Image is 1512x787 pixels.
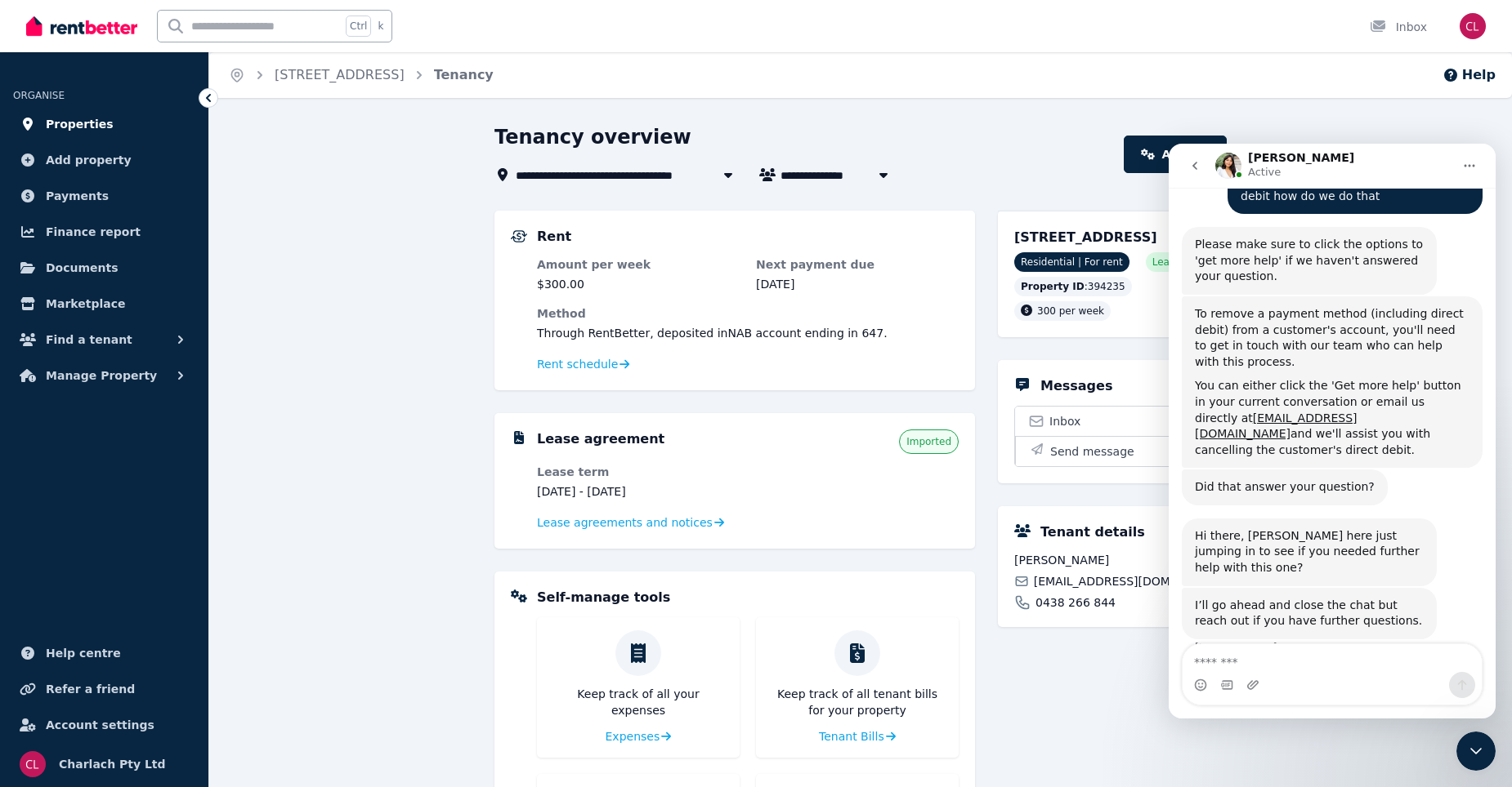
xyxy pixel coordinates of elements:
a: Finance report [13,216,195,248]
dt: Method [537,305,959,322]
span: Inbox [1049,413,1080,429]
a: Refer a friend [13,673,195,705]
span: Rent schedule [537,356,618,372]
span: Imported [906,435,951,448]
h5: Lease agreement [537,429,664,449]
img: RentBetter [26,14,137,38]
h5: Self-manage tools [537,588,670,607]
span: Tenant Bills [819,728,884,745]
dt: Amount per week [537,256,740,273]
button: Find a tenant [13,323,195,356]
span: Help centre [46,643,121,663]
span: Payments [46,186,109,206]
span: Lease agreements and notices [537,514,713,531]
dd: $300.00 [537,276,740,292]
p: Keep track of all tenant bills for your property [769,686,946,718]
a: Account settings [13,709,195,741]
span: Expenses [606,728,660,745]
a: Payments [13,180,195,212]
a: Rent schedule [537,356,630,372]
img: Rental Payments [511,230,527,242]
span: 0438 266 844 [1036,594,1116,611]
span: Refer a friend [46,679,135,699]
a: Documents [13,251,195,284]
h1: Tenancy overview [494,124,691,150]
span: Find a tenant [46,330,132,349]
span: Ctrl [346,16,371,37]
dt: Lease term [537,464,740,480]
p: Keep track of all your expenses [550,686,727,718]
span: Residential | For rent [1014,252,1130,272]
span: Property ID [1021,280,1085,293]
span: Send message [1050,443,1134,460]
a: [STREET_ADDRESS] [275,67,405,82]
span: Leased [1152,256,1187,269]
button: Send message [1015,436,1210,466]
a: Help centre [13,637,195,669]
a: Tenancy [434,67,494,82]
img: Charlach Pty Ltd [1460,13,1486,39]
dt: Next payment due [756,256,959,273]
iframe: Intercom live chat [1456,731,1496,771]
h5: Rent [537,227,571,247]
a: Marketplace [13,287,195,320]
a: Lease agreements and notices [537,514,724,531]
span: [EMAIL_ADDRESS][DOMAIN_NAME] [1034,573,1210,589]
button: Manage Property [13,359,195,392]
h5: Messages [1040,376,1112,396]
span: Add property [46,150,132,170]
a: Expenses [606,728,672,745]
img: Charlach Pty Ltd [20,751,46,777]
span: 300 per week [1037,305,1104,317]
span: Properties [46,114,114,134]
h5: Tenant details [1040,522,1145,542]
a: Add property [13,144,195,176]
dd: [DATE] [756,276,959,292]
span: Manage Property [46,366,157,385]
span: Charlach Pty Ltd [59,754,166,774]
a: Properties [13,108,195,140]
div: : 394235 [1014,277,1132,296]
dd: [DATE] - [DATE] [537,483,740,500]
a: Tenant Bills [819,728,896,745]
nav: Breadcrumb [209,52,513,98]
a: Actions [1124,136,1227,173]
span: Marketplace [46,294,125,313]
span: [STREET_ADDRESS] [1014,229,1157,245]
span: k [378,20,383,33]
button: Help [1443,65,1496,85]
span: Account settings [46,715,154,735]
a: Inbox [1015,407,1210,436]
div: Inbox [1370,19,1427,35]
